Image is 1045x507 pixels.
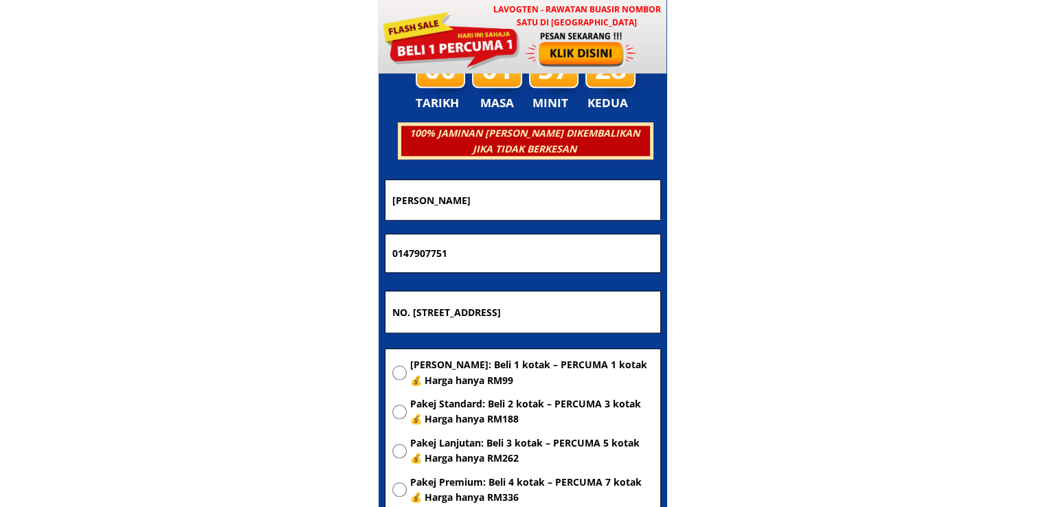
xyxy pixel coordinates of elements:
h3: LAVOGTEN - Rawatan Buasir Nombor Satu di [GEOGRAPHIC_DATA] [486,3,667,29]
input: Nama penuh [389,180,657,219]
h3: 100% JAMINAN [PERSON_NAME] DIKEMBALIKAN JIKA TIDAK BERKESAN [399,126,649,157]
span: Pakej Lanjutan: Beli 3 kotak – PERCUMA 5 kotak 💰 Harga hanya RM262 [410,436,653,466]
span: [PERSON_NAME]: Beli 1 kotak – PERCUMA 1 kotak 💰 Harga hanya RM99 [410,357,653,388]
h3: MINIT [532,93,574,113]
h3: MASA [474,93,521,113]
h3: KEDUA [587,93,632,113]
span: Pakej Standard: Beli 2 kotak – PERCUMA 3 kotak 💰 Harga hanya RM188 [410,396,653,427]
h3: TARIKH [416,93,473,113]
input: Alamat [389,291,657,333]
input: Nombor Telefon Bimbit [389,234,657,273]
span: Pakej Premium: Beli 4 kotak – PERCUMA 7 kotak 💰 Harga hanya RM336 [410,475,653,506]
